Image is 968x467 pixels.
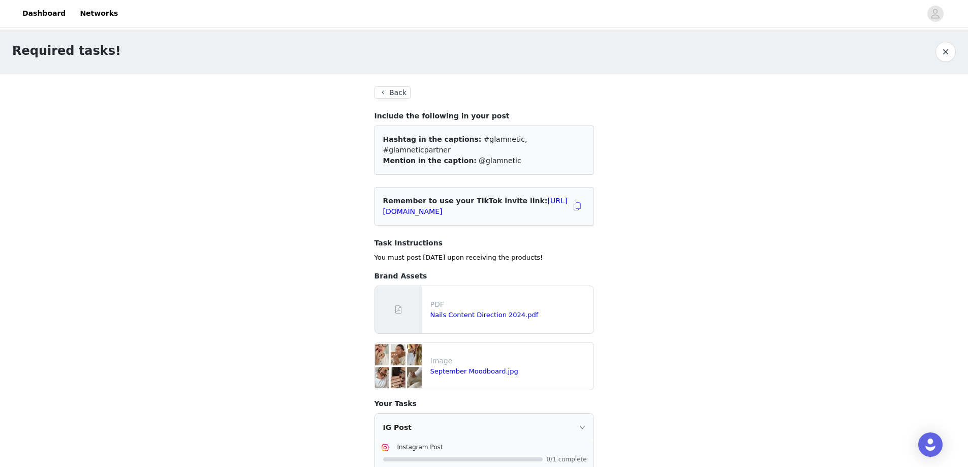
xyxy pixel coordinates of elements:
a: September Moodboard.jpg [430,367,518,375]
h4: Brand Assets [374,271,594,282]
span: Remember to use your TikTok invite link: [383,197,568,215]
div: icon: rightIG Post [375,414,594,441]
p: You must post [DATE] upon receiving the products! [374,253,594,263]
h1: Required tasks! [12,42,121,60]
p: Image [430,356,589,366]
i: icon: right [579,424,585,430]
h4: Include the following in your post [374,111,594,121]
a: Nails Content Direction 2024.pdf [430,311,539,319]
div: Open Intercom Messenger [918,432,943,457]
img: file [375,343,422,390]
h4: Your Tasks [374,398,594,409]
div: avatar [930,6,940,22]
span: Hashtag in the captions: [383,135,482,143]
span: Instagram Post [397,444,443,451]
span: 0/1 complete [547,456,587,462]
p: PDF [430,299,589,310]
a: Networks [74,2,124,25]
img: Instagram Icon [381,444,389,452]
button: Back [374,86,411,99]
h4: Task Instructions [374,238,594,248]
span: @glamnetic [479,157,521,165]
span: Mention in the caption: [383,157,477,165]
a: Dashboard [16,2,72,25]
